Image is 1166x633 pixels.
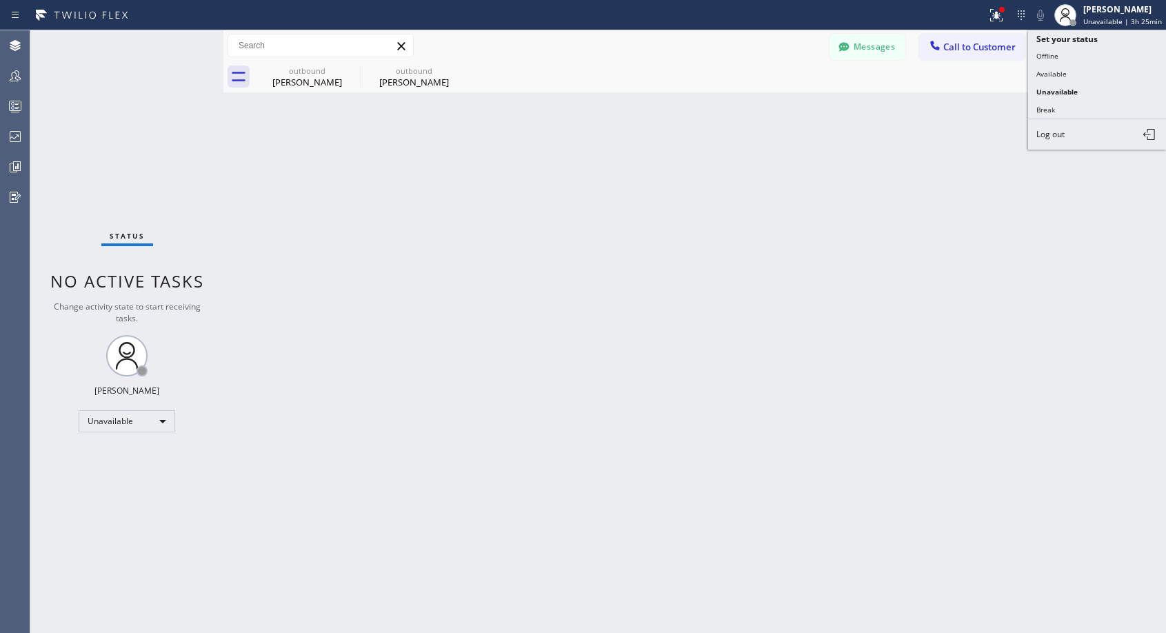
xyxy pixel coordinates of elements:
[50,270,204,292] span: No active tasks
[79,410,175,432] div: Unavailable
[362,66,466,76] div: outbound
[255,66,359,76] div: outbound
[54,301,201,324] span: Change activity state to start receiving tasks.
[255,61,359,92] div: Gregory Cox
[1083,17,1162,26] span: Unavailable | 3h 25min
[110,231,145,241] span: Status
[830,34,905,60] button: Messages
[362,61,466,92] div: Gregory Cox
[919,34,1025,60] button: Call to Customer
[228,34,413,57] input: Search
[943,41,1016,53] span: Call to Customer
[1031,6,1050,25] button: Mute
[94,385,159,396] div: [PERSON_NAME]
[255,76,359,88] div: [PERSON_NAME]
[362,76,466,88] div: [PERSON_NAME]
[1083,3,1162,15] div: [PERSON_NAME]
